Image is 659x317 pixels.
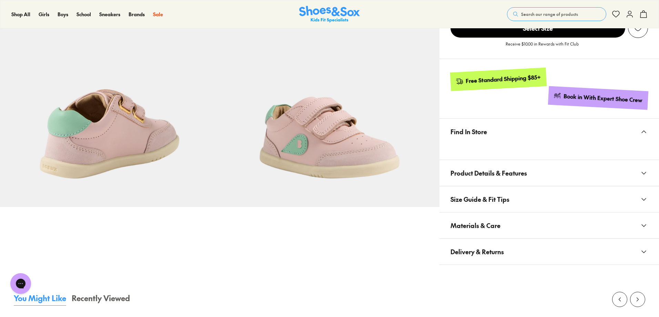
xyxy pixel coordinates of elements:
a: Boys [58,11,68,18]
a: Shoes & Sox [299,6,360,23]
a: Girls [39,11,49,18]
button: Materials & Care [439,212,659,238]
p: Receive $10.00 in Rewards with Fit Club [506,41,579,53]
a: Free Standard Shipping $85+ [450,68,546,91]
span: Search our range of products [521,11,578,17]
button: You Might Like [14,293,66,306]
a: Book in With Expert Shoe Crew [548,86,648,110]
a: Brands [129,11,145,18]
span: Product Details & Features [450,163,527,183]
div: Free Standard Shipping $85+ [465,73,541,85]
a: Sale [153,11,163,18]
button: Search our range of products [507,7,606,21]
span: Size Guide & Fit Tips [450,189,509,209]
a: School [77,11,91,18]
span: Delivery & Returns [450,241,504,262]
button: Find In Store [439,119,659,145]
button: Delivery & Returns [439,239,659,265]
span: Find In Store [450,121,487,142]
iframe: Find in Store [450,145,648,151]
button: Product Details & Features [439,160,659,186]
a: Shop All [11,11,30,18]
iframe: Gorgias live chat messenger [7,271,34,296]
div: Book in With Expert Shoe Crew [564,92,643,104]
button: Recently Viewed [72,293,130,306]
img: SNS_Logo_Responsive.svg [299,6,360,23]
span: Materials & Care [450,215,500,236]
button: Size Guide & Fit Tips [439,186,659,212]
a: Sneakers [99,11,120,18]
